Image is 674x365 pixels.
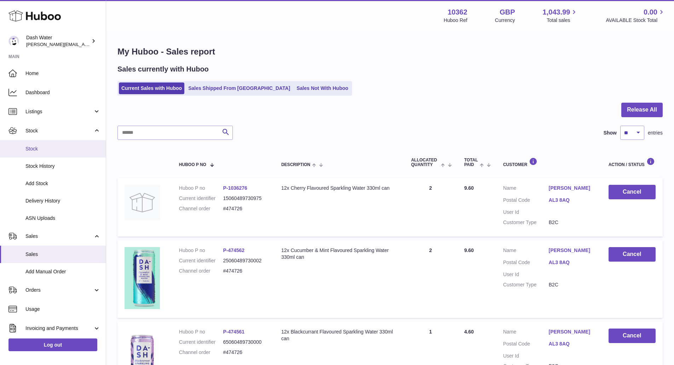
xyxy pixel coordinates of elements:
[179,257,223,264] dt: Current identifier
[186,82,293,94] a: Sales Shipped From [GEOGRAPHIC_DATA]
[503,341,549,349] dt: Postal Code
[503,329,549,337] dt: Name
[223,268,267,274] dd: #474726
[26,41,142,47] span: [PERSON_NAME][EMAIL_ADDRESS][DOMAIN_NAME]
[609,158,656,167] div: Action / Status
[503,185,549,193] dt: Name
[464,247,474,253] span: 9.60
[281,247,397,261] div: 12x Cucumber & Mint Flavoured Sparkling Water 330ml can
[223,349,267,356] dd: #474726
[464,329,474,335] span: 4.60
[503,197,549,205] dt: Postal Code
[549,197,594,204] a: AL3 8AQ
[543,7,578,24] a: 1,043.99 Total sales
[294,82,351,94] a: Sales Not With Huboo
[503,247,549,256] dt: Name
[223,339,267,346] dd: 65060489730000
[609,329,656,343] button: Cancel
[25,146,100,152] span: Stock
[25,287,93,293] span: Orders
[503,259,549,268] dt: Postal Code
[25,306,100,313] span: Usage
[25,268,100,275] span: Add Manual Order
[179,162,206,167] span: Huboo P no
[179,247,223,254] dt: Huboo P no
[25,108,93,115] span: Listings
[606,7,666,24] a: 0.00 AVAILABLE Stock Total
[448,7,467,17] strong: 10362
[25,325,93,332] span: Invoicing and Payments
[609,247,656,262] button: Cancel
[179,268,223,274] dt: Channel order
[179,205,223,212] dt: Channel order
[604,130,617,136] label: Show
[549,185,594,192] a: [PERSON_NAME]
[404,178,457,236] td: 2
[464,158,478,167] span: Total paid
[464,185,474,191] span: 9.60
[25,70,100,77] span: Home
[549,341,594,347] a: AL3 8AQ
[549,219,594,226] dd: B2C
[125,247,160,309] img: 103621727971708.png
[117,64,209,74] h2: Sales currently with Huboo
[25,127,93,134] span: Stock
[117,46,663,57] h1: My Huboo - Sales report
[25,89,100,96] span: Dashboard
[223,247,244,253] a: P-474562
[444,17,467,24] div: Huboo Ref
[223,205,267,212] dd: #474726
[281,329,397,342] div: 12x Blackcurrant Flavoured Sparkling Water 330ml can
[25,180,100,187] span: Add Stock
[404,240,457,318] td: 2
[223,195,267,202] dd: 15060489730975
[503,353,549,359] dt: User Id
[644,7,657,17] span: 0.00
[543,7,570,17] span: 1,043.99
[25,251,100,258] span: Sales
[503,158,594,167] div: Customer
[503,219,549,226] dt: Customer Type
[549,247,594,254] a: [PERSON_NAME]
[606,17,666,24] span: AVAILABLE Stock Total
[495,17,515,24] div: Currency
[621,103,663,117] button: Release All
[8,338,97,351] a: Log out
[411,158,439,167] span: ALLOCATED Quantity
[281,185,397,192] div: 12x Cherry Flavoured Sparkling Water 330ml can
[223,257,267,264] dd: 25060489730002
[281,162,310,167] span: Description
[503,281,549,288] dt: Customer Type
[503,271,549,278] dt: User Id
[547,17,578,24] span: Total sales
[648,130,663,136] span: entries
[25,233,93,240] span: Sales
[25,198,100,204] span: Delivery History
[223,185,247,191] a: P-1036276
[119,82,184,94] a: Current Sales with Huboo
[179,195,223,202] dt: Current identifier
[549,329,594,335] a: [PERSON_NAME]
[8,36,19,46] img: james@dash-water.com
[25,163,100,170] span: Stock History
[549,259,594,266] a: AL3 8AQ
[223,329,244,335] a: P-474561
[500,7,515,17] strong: GBP
[179,329,223,335] dt: Huboo P no
[503,209,549,216] dt: User Id
[179,185,223,192] dt: Huboo P no
[549,281,594,288] dd: B2C
[125,185,160,220] img: no-photo.jpg
[179,339,223,346] dt: Current identifier
[609,185,656,199] button: Cancel
[25,215,100,222] span: ASN Uploads
[179,349,223,356] dt: Channel order
[26,34,90,48] div: Dash Water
